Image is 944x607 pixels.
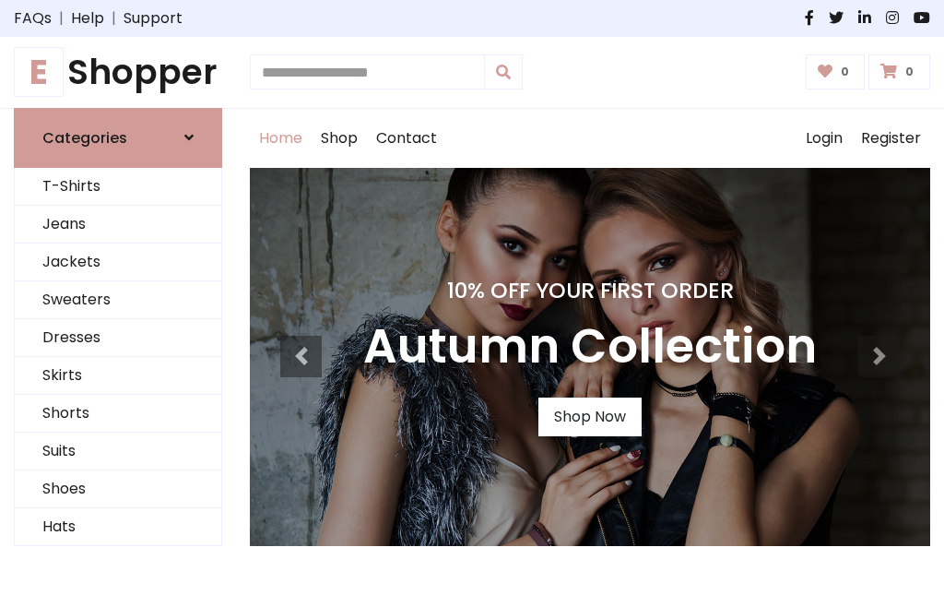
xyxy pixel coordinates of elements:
a: Shoes [15,470,221,508]
a: EShopper [14,52,222,93]
a: FAQs [14,7,52,30]
span: 0 [901,64,918,80]
a: Skirts [15,357,221,395]
a: Support [124,7,183,30]
a: Shop Now [538,398,642,436]
a: Contact [367,109,446,168]
a: Dresses [15,319,221,357]
a: Login [796,109,852,168]
h3: Autumn Collection [363,318,817,375]
a: Jackets [15,244,221,281]
a: Home [250,109,312,168]
span: 0 [836,64,854,80]
a: Suits [15,433,221,470]
span: E [14,47,64,97]
a: 0 [806,54,866,89]
a: Sweaters [15,281,221,319]
a: Shop [312,109,367,168]
a: Categories [14,108,222,168]
span: | [104,7,124,30]
a: Help [71,7,104,30]
h1: Shopper [14,52,222,93]
a: Jeans [15,206,221,244]
a: Register [852,109,930,168]
h6: Categories [42,129,127,147]
a: T-Shirts [15,168,221,206]
h4: 10% Off Your First Order [363,278,817,303]
span: | [52,7,71,30]
a: Hats [15,508,221,546]
a: 0 [868,54,930,89]
a: Shorts [15,395,221,433]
